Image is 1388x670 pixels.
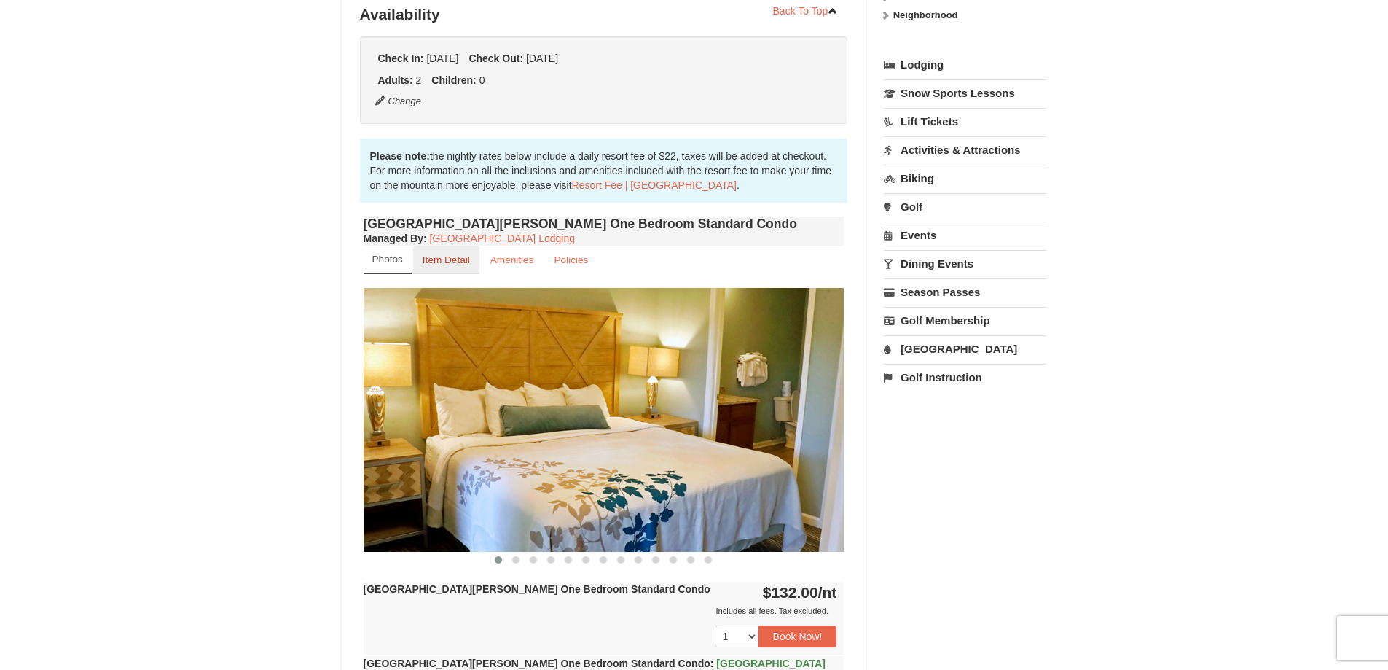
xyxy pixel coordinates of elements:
[364,233,423,244] span: Managed By
[375,93,423,109] button: Change
[884,193,1046,220] a: Golf
[370,150,430,162] strong: Please note:
[423,254,470,265] small: Item Detail
[758,626,837,647] button: Book Now!
[544,246,597,274] a: Policies
[468,52,523,64] strong: Check Out:
[554,254,588,265] small: Policies
[364,246,412,274] a: Photos
[378,74,413,86] strong: Adults:
[372,254,403,265] small: Photos
[818,584,837,601] span: /nt
[884,136,1046,163] a: Activities & Attractions
[364,233,427,244] strong: :
[884,52,1046,78] a: Lodging
[884,222,1046,249] a: Events
[884,108,1046,135] a: Lift Tickets
[763,584,837,601] strong: $132.00
[416,74,422,86] span: 2
[481,246,544,274] a: Amenities
[884,79,1046,106] a: Snow Sports Lessons
[572,179,737,191] a: Resort Fee | [GEOGRAPHIC_DATA]
[430,233,575,244] a: [GEOGRAPHIC_DATA] Lodging
[364,288,844,551] img: 18876286-121-55434444.jpg
[893,9,958,20] strong: Neighborhood
[364,217,844,231] h4: [GEOGRAPHIC_DATA][PERSON_NAME] One Bedroom Standard Condo
[360,139,848,203] div: the nightly rates below include a daily resort fee of $22, taxes will be added at checkout. For m...
[431,74,476,86] strong: Children:
[884,364,1046,391] a: Golf Instruction
[364,604,837,618] div: Includes all fees. Tax excluded.
[884,335,1046,362] a: [GEOGRAPHIC_DATA]
[710,658,714,669] span: :
[479,74,485,86] span: 0
[378,52,424,64] strong: Check In:
[884,307,1046,334] a: Golf Membership
[426,52,458,64] span: [DATE]
[364,583,710,595] strong: [GEOGRAPHIC_DATA][PERSON_NAME] One Bedroom Standard Condo
[884,165,1046,192] a: Biking
[526,52,558,64] span: [DATE]
[413,246,479,274] a: Item Detail
[884,250,1046,277] a: Dining Events
[490,254,534,265] small: Amenities
[884,278,1046,305] a: Season Passes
